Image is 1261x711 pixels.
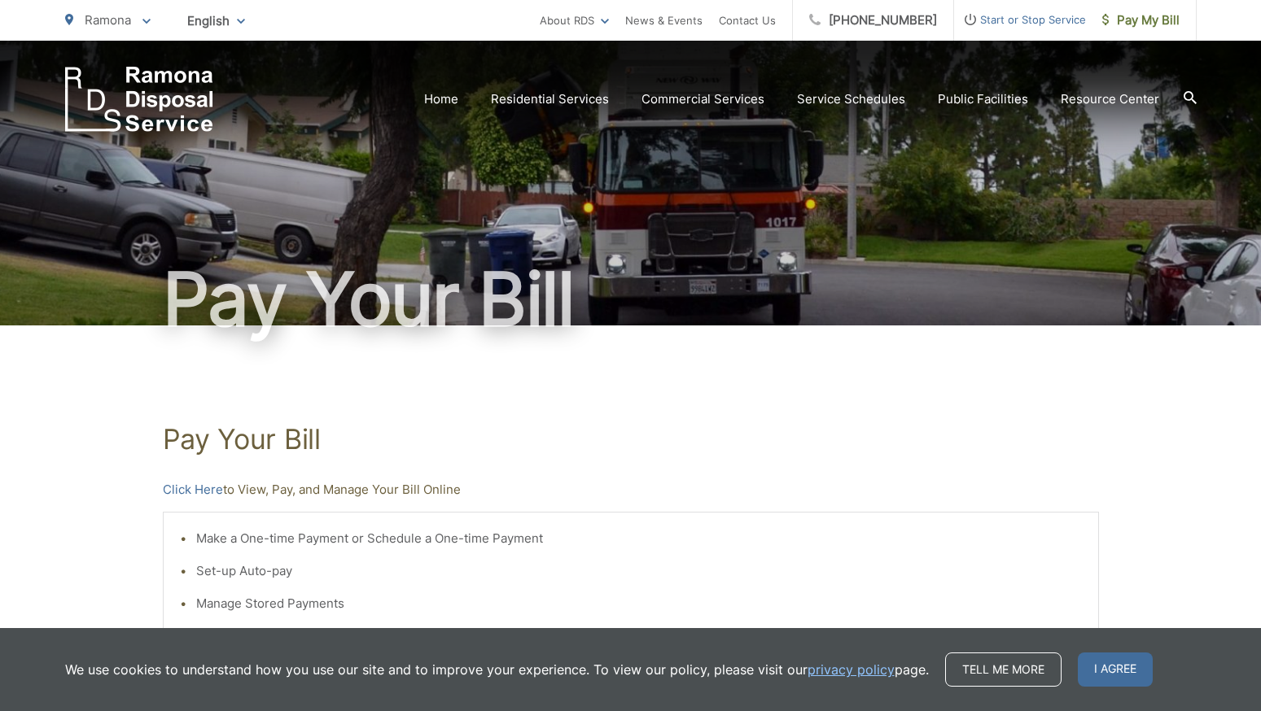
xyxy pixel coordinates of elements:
li: Manage Stored Payments [196,594,1082,613]
a: Residential Services [491,89,609,109]
p: We use cookies to understand how you use our site and to improve your experience. To view our pol... [65,660,929,679]
a: News & Events [625,11,703,30]
h1: Pay Your Bill [65,259,1197,340]
a: Service Schedules [797,89,905,109]
a: Public Facilities [938,89,1028,109]
a: Click Here [163,480,223,499]
a: Tell me more [945,652,1062,687]
a: EDCD logo. Return to the homepage. [65,67,213,132]
a: Contact Us [719,11,776,30]
li: Go Paperless [196,626,1082,646]
span: I agree [1078,652,1153,687]
span: English [175,7,257,35]
a: privacy policy [808,660,895,679]
span: Ramona [85,12,131,28]
li: Set-up Auto-pay [196,561,1082,581]
a: Resource Center [1061,89,1159,109]
a: About RDS [540,11,609,30]
a: Commercial Services [641,89,764,109]
a: Home [424,89,458,109]
p: to View, Pay, and Manage Your Bill Online [163,480,1099,499]
h1: Pay Your Bill [163,423,1099,456]
li: Make a One-time Payment or Schedule a One-time Payment [196,529,1082,548]
span: Pay My Bill [1102,11,1180,30]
